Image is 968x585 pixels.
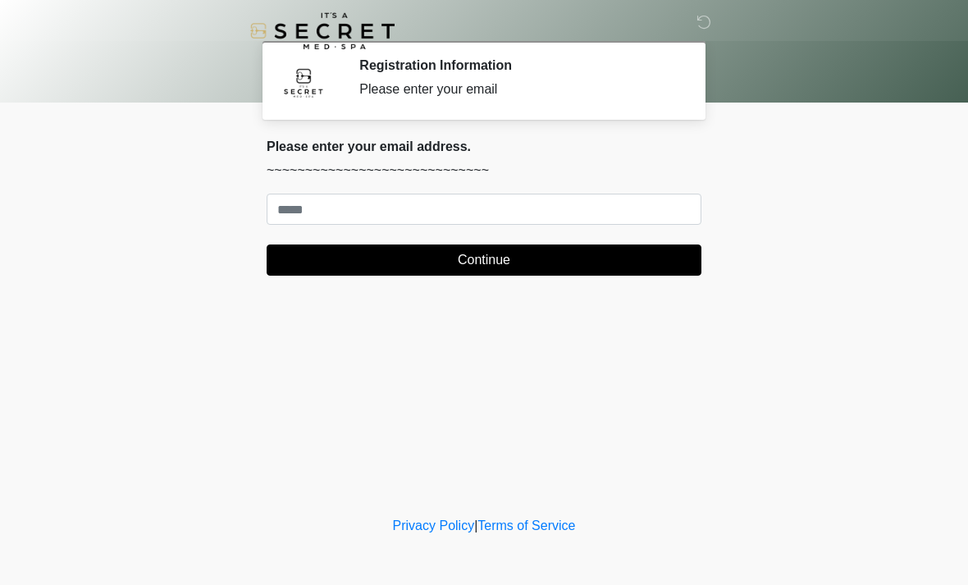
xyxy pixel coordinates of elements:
button: Continue [267,245,701,276]
div: Please enter your email [359,80,677,99]
p: ~~~~~~~~~~~~~~~~~~~~~~~~~~~~~ [267,161,701,181]
a: Privacy Policy [393,519,475,532]
h2: Please enter your email address. [267,139,701,154]
img: Agent Avatar [279,57,328,107]
img: It's A Secret Med Spa Logo [250,12,395,49]
a: Terms of Service [477,519,575,532]
a: | [474,519,477,532]
h2: Registration Information [359,57,677,73]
